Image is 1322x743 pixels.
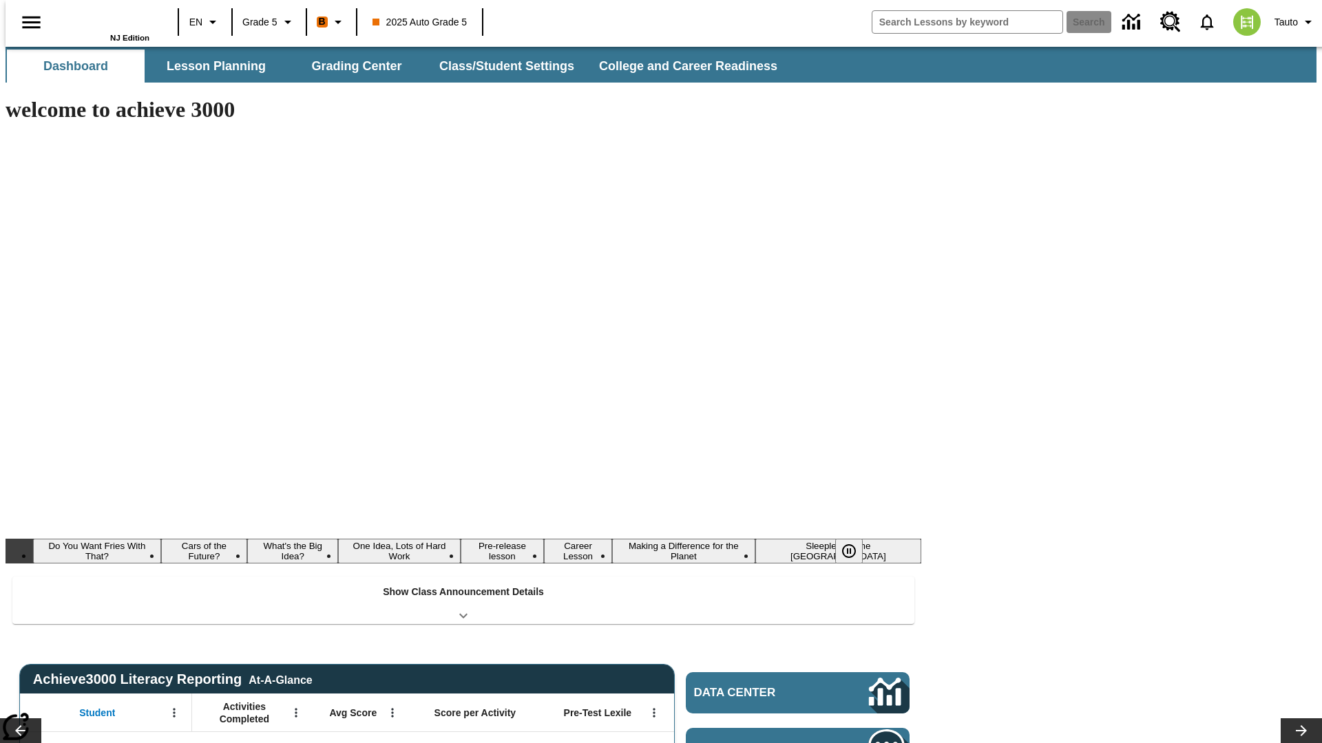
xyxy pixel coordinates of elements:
button: Open Menu [164,702,185,723]
button: Grading Center [288,50,426,83]
button: Slide 5 Pre-release lesson [461,539,545,563]
button: Open Menu [644,702,664,723]
a: Home [60,6,149,34]
button: Slide 1 Do You Want Fries With That? [33,539,161,563]
span: Grade 5 [242,15,277,30]
span: B [319,13,326,30]
button: Profile/Settings [1269,10,1322,34]
button: Slide 8 Sleepless in the Animal Kingdom [755,539,921,563]
button: Lesson carousel, Next [1281,718,1322,743]
span: Activities Completed [199,700,290,725]
a: Data Center [1114,3,1152,41]
a: Resource Center, Will open in new tab [1152,3,1189,41]
button: Slide 7 Making a Difference for the Planet [612,539,755,563]
span: NJ Edition [110,34,149,42]
p: Show Class Announcement Details [383,585,544,599]
div: Home [60,5,149,42]
button: Slide 6 Career Lesson [544,539,612,563]
button: Grade: Grade 5, Select a grade [237,10,302,34]
span: Avg Score [329,707,377,719]
button: Slide 4 One Idea, Lots of Hard Work [338,539,460,563]
div: SubNavbar [6,47,1316,83]
button: Slide 2 Cars of the Future? [161,539,247,563]
span: Data Center [694,686,823,700]
span: EN [189,15,202,30]
input: search field [872,11,1062,33]
button: Dashboard [7,50,145,83]
button: Open Menu [286,702,306,723]
button: College and Career Readiness [588,50,788,83]
span: Student [79,707,115,719]
button: Slide 3 What's the Big Idea? [247,539,338,563]
div: SubNavbar [6,50,790,83]
button: Open Menu [382,702,403,723]
button: Pause [835,539,863,563]
button: Class/Student Settings [428,50,585,83]
span: 2025 Auto Grade 5 [373,15,468,30]
button: Boost Class color is orange. Change class color [311,10,352,34]
div: At-A-Glance [249,671,312,687]
span: Achieve3000 Literacy Reporting [33,671,313,687]
div: Pause [835,539,877,563]
img: avatar image [1233,8,1261,36]
div: Show Class Announcement Details [12,577,914,624]
h1: welcome to achieve 3000 [6,97,921,122]
a: Notifications [1189,4,1225,40]
button: Lesson Planning [147,50,285,83]
span: Score per Activity [434,707,516,719]
button: Select a new avatar [1225,4,1269,40]
a: Data Center [686,672,910,713]
span: Pre-Test Lexile [564,707,632,719]
button: Language: EN, Select a language [183,10,227,34]
button: Open side menu [11,2,52,43]
span: Tauto [1274,15,1298,30]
